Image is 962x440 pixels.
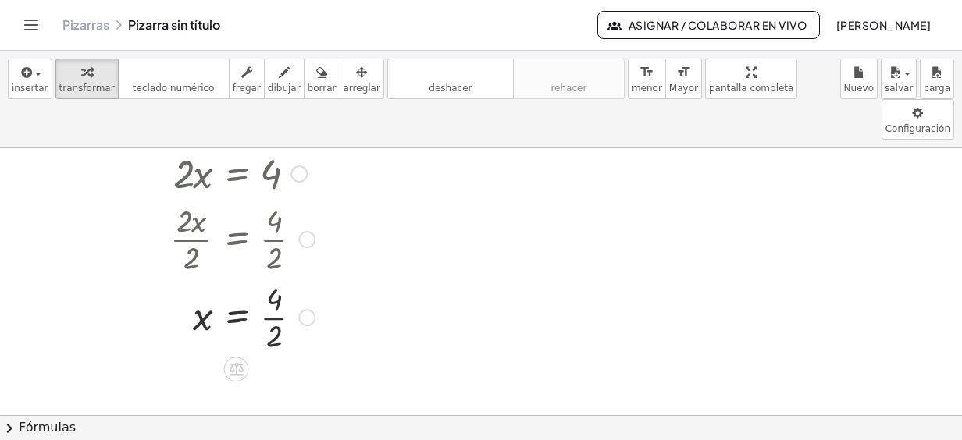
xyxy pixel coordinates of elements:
[840,59,878,99] button: Nuevo
[229,59,265,99] button: fregar
[676,63,691,82] i: format_size
[55,59,119,99] button: transformar
[304,59,340,99] button: borrar
[823,11,943,39] button: [PERSON_NAME]
[344,83,380,94] span: arreglar
[264,59,305,99] button: dibujar
[122,63,226,82] i: teclado
[513,59,625,99] button: rehacerrehacer
[340,59,384,99] button: arreglar
[632,83,662,94] span: menor
[628,59,666,99] button: format_sizemenor
[881,59,917,99] button: salvar
[550,83,586,94] span: rehacer
[133,83,215,94] span: teclado numérico
[224,357,249,381] div: Apply the same math to both sides of the equation
[12,83,48,94] span: insertar
[640,63,654,82] i: format_size
[387,59,514,99] button: deshacerdeshacer
[233,83,261,94] span: fregar
[669,83,698,94] span: Mayor
[924,83,950,94] span: carga
[705,59,798,99] button: pantalla completa
[665,59,702,99] button: format_sizeMayor
[268,83,301,94] span: dibujar
[429,83,472,94] span: deshacer
[19,419,76,437] font: Fórmulas
[882,99,954,140] button: Configuración
[844,83,874,94] span: Nuevo
[8,59,52,99] button: insertar
[628,18,807,32] font: Asignar / Colaborar en vivo
[709,83,794,94] span: pantalla completa
[836,18,931,32] font: [PERSON_NAME]
[517,63,621,82] i: rehacer
[19,12,44,37] button: Alternar navegación
[597,11,820,39] button: Asignar / Colaborar en vivo
[391,63,510,82] i: deshacer
[59,83,115,94] span: transformar
[885,83,913,94] span: salvar
[62,17,109,33] a: Pizarras
[118,59,230,99] button: tecladoteclado numérico
[920,59,954,99] button: carga
[885,123,950,134] span: Configuración
[308,83,337,94] span: borrar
